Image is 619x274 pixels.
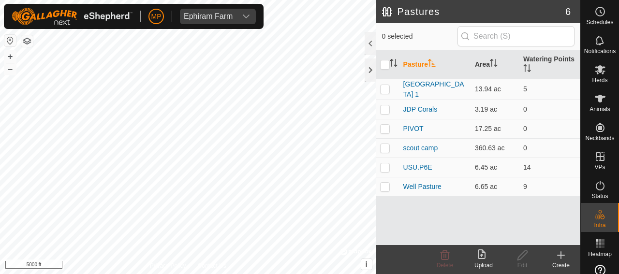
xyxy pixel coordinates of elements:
span: Herds [592,77,607,83]
span: i [365,260,367,268]
span: Schedules [586,19,613,25]
a: USU.P6E [403,163,432,171]
td: 5 [519,79,580,100]
span: Neckbands [585,135,614,141]
td: 6.65 ac [471,177,519,196]
span: VPs [594,164,605,170]
button: + [4,51,16,62]
div: Upload [464,261,503,270]
div: dropdown trigger [236,9,256,24]
th: Watering Points [519,50,580,79]
img: Gallagher Logo [12,8,133,25]
td: 0 [519,119,580,138]
td: 3.19 ac [471,100,519,119]
a: scout camp [403,144,438,152]
input: Search (S) [457,26,575,46]
th: Area [471,50,519,79]
h2: Pastures [382,6,565,17]
span: Animals [590,106,610,112]
td: 13.94 ac [471,79,519,100]
p-sorticon: Activate to sort [490,60,498,68]
a: [GEOGRAPHIC_DATA] 1 [403,80,464,98]
a: Contact Us [197,261,226,270]
button: – [4,63,16,75]
td: 9 [519,177,580,196]
p-sorticon: Activate to sort [523,66,531,73]
button: Map Layers [21,35,33,47]
div: Create [542,261,580,270]
a: Privacy Policy [150,261,186,270]
p-sorticon: Activate to sort [428,60,436,68]
span: MP [151,12,162,22]
span: Status [591,193,608,199]
td: 6.45 ac [471,158,519,177]
td: 360.63 ac [471,138,519,158]
a: Well Pasture [403,183,442,190]
div: Edit [503,261,542,270]
span: Infra [594,222,605,228]
button: i [361,259,372,270]
td: 14 [519,158,580,177]
td: 0 [519,138,580,158]
td: 0 [519,100,580,119]
span: Heatmap [588,251,612,257]
th: Pasture [399,50,471,79]
span: 6 [565,4,571,19]
span: 0 selected [382,31,457,42]
a: PIVOT [403,125,424,132]
span: Notifications [584,48,616,54]
div: Ephiram Farm [184,13,233,20]
a: JDP Corals [403,105,438,113]
span: Ephiram Farm [180,9,236,24]
button: Reset Map [4,35,16,46]
td: 17.25 ac [471,119,519,138]
p-sorticon: Activate to sort [390,60,398,68]
span: Delete [437,262,454,269]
